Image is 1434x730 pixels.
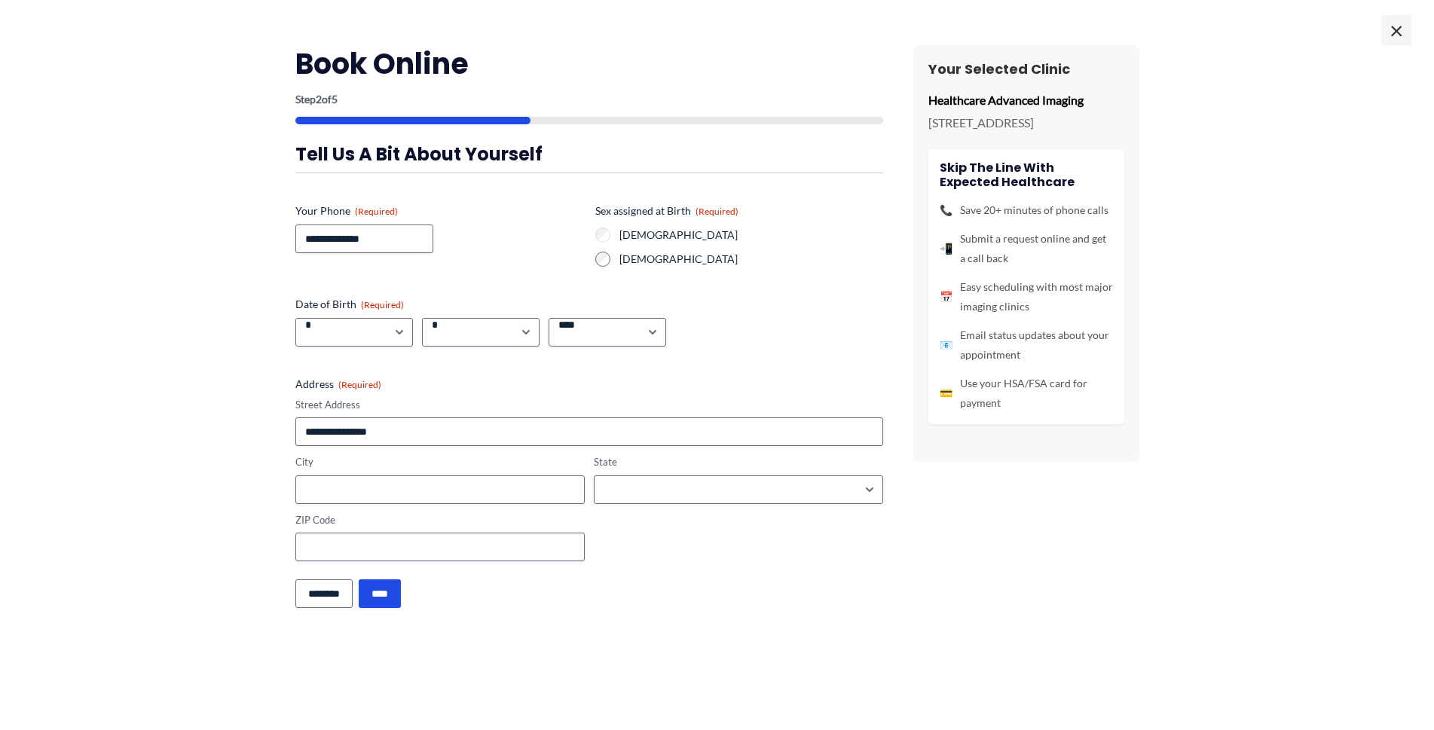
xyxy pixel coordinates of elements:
[928,111,1124,134] p: [STREET_ADDRESS]
[928,89,1124,111] p: Healthcare Advanced Imaging
[295,45,883,82] h2: Book Online
[940,277,1113,316] li: Easy scheduling with most major imaging clinics
[619,228,883,243] label: [DEMOGRAPHIC_DATA]
[316,93,322,105] span: 2
[619,252,883,267] label: [DEMOGRAPHIC_DATA]
[295,203,583,218] label: Your Phone
[594,455,883,469] label: State
[295,142,883,166] h3: Tell us a bit about yourself
[295,377,381,392] legend: Address
[940,325,1113,365] li: Email status updates about your appointment
[940,160,1113,189] h4: Skip the line with Expected Healthcare
[940,200,1113,220] li: Save 20+ minutes of phone calls
[332,93,338,105] span: 5
[940,200,952,220] span: 📞
[940,229,1113,268] li: Submit a request online and get a call back
[1381,15,1411,45] span: ×
[295,455,585,469] label: City
[696,206,738,217] span: (Required)
[940,287,952,307] span: 📅
[940,239,952,258] span: 📲
[295,297,404,312] legend: Date of Birth
[595,203,738,218] legend: Sex assigned at Birth
[940,374,1113,413] li: Use your HSA/FSA card for payment
[355,206,398,217] span: (Required)
[940,383,952,403] span: 💳
[928,60,1124,78] h3: Your Selected Clinic
[940,335,952,355] span: 📧
[295,513,585,527] label: ZIP Code
[361,299,404,310] span: (Required)
[295,398,883,412] label: Street Address
[295,94,883,105] p: Step of
[338,379,381,390] span: (Required)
